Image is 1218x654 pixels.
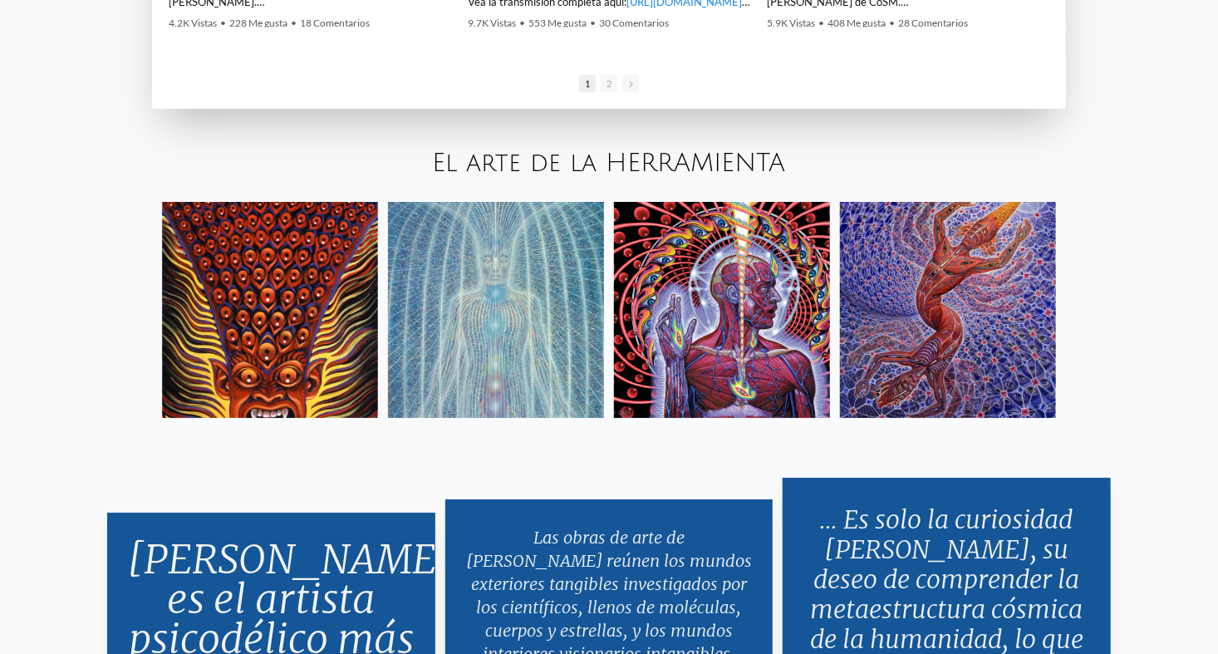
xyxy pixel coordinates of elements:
span: 18 Comentarios [300,17,370,29]
span: • [291,17,297,29]
span: 30 Comentarios [599,17,669,29]
span: 28 Comentarios [898,17,968,29]
span: • [519,17,525,29]
span: 4.2K Vistas [169,17,217,29]
span: 553 Me gusta [528,17,587,29]
span: • [889,17,895,29]
span: • [220,17,226,29]
span: 408 Me gusta [828,17,886,29]
span: 9.7K Vistas [468,17,516,29]
a: El arte de la HERRAMIENTA [433,150,786,177]
span: 2 [601,75,617,92]
span: • [590,17,596,29]
span: 1 [579,75,596,92]
span: • [818,17,824,29]
span: 5.9K Vistas [767,17,815,29]
span: 228 Me gusta [229,17,287,29]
